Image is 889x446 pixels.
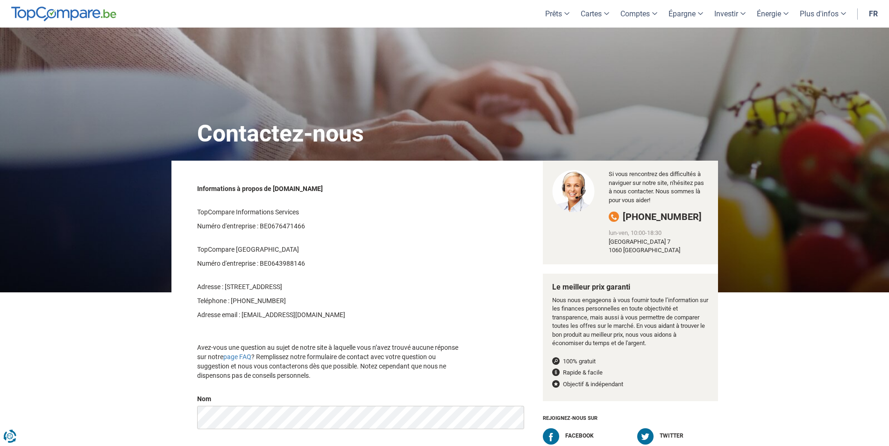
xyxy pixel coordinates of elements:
[552,283,709,291] h4: Le meilleur prix garanti
[637,428,718,445] a: Twitter
[197,282,467,291] p: Adresse : [STREET_ADDRESS]
[178,98,711,161] h1: Contactez-nous
[552,368,709,377] li: Rapide & facile
[565,432,594,439] span: Facebook
[197,185,323,192] strong: Informations à propos de [DOMAIN_NAME]
[223,353,251,361] a: page FAQ
[197,296,467,305] p: Teléphone : [PHONE_NUMBER]
[609,170,708,205] p: Si vous rencontrez des difficultés à naviguer sur notre site, n'hésitez pas à nous contacter. Nou...
[197,310,467,319] p: Adresse email : [EMAIL_ADDRESS][DOMAIN_NAME]
[609,238,708,255] div: [GEOGRAPHIC_DATA] 7 1060 [GEOGRAPHIC_DATA]
[11,7,116,21] img: TopCompare
[552,296,709,348] p: Nous nous engageons à vous fournir toute l’information sur les finances personnelles en toute obj...
[552,380,709,389] li: Objectif & indépendant
[609,229,708,238] div: lun-ven, 10:00-18:30
[197,221,467,231] p: Numéro d'entreprise : BE0676471466
[197,259,467,268] p: Numéro d'entreprise : BE0643988146
[552,170,595,212] img: We are happy to speak to you
[543,411,718,424] h5: Rejoignez-nous sur
[197,394,211,404] label: Nom
[543,428,624,445] a: Facebook
[197,343,467,380] p: Avez-vous une question au sujet de notre site à laquelle vous n’avez trouvé aucune réponse sur no...
[197,207,467,217] p: TopCompare Informations Services
[552,357,709,366] li: 100% gratuit
[623,211,702,222] span: [PHONE_NUMBER]
[660,432,683,439] span: Twitter
[197,245,467,254] p: TopCompare [GEOGRAPHIC_DATA]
